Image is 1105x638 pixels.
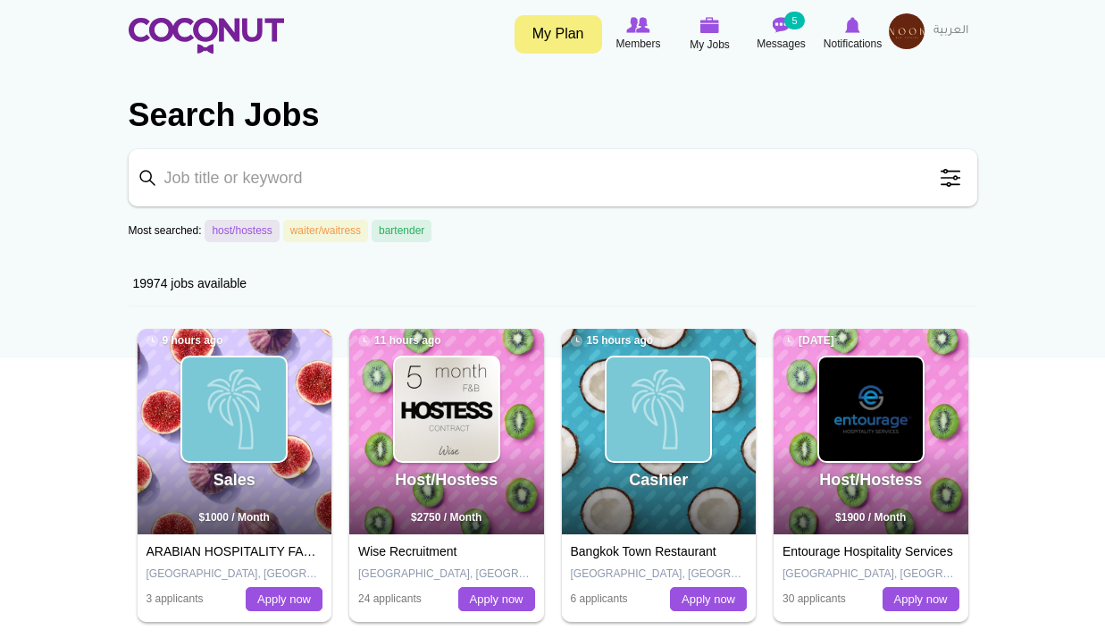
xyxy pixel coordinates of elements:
img: Messages [773,17,791,33]
a: Sales [213,471,255,489]
a: Apply now [670,587,747,612]
a: Wise Recruitment [358,544,456,558]
a: Host/Hostess [395,471,498,489]
img: Home [129,18,284,54]
span: $1000 / Month [199,511,270,524]
img: Notifications [845,17,860,33]
a: Notifications Notifications [817,13,889,55]
span: $2750 / Month [411,511,481,524]
img: ARABIAN HOSPITALITY FACILITY SUPPLY LLC [182,357,286,461]
h2: Search Jobs [129,94,977,137]
span: 15 hours ago [571,333,654,348]
span: Messages [757,35,806,53]
span: [DATE] [783,333,834,348]
a: Apply now [246,587,322,612]
a: My Plan [515,15,602,54]
a: Apply now [458,587,535,612]
a: Entourage Hospitality Services [783,544,953,558]
img: Entourage Hospitality Services [819,357,923,461]
span: 9 hours ago [146,333,223,348]
img: My Jobs [700,17,720,33]
span: 24 applicants [358,592,422,605]
span: Members [615,35,660,53]
a: Browse Members Members [603,13,674,55]
span: 11 hours ago [358,333,441,348]
img: Browse Members [626,17,649,33]
span: 6 applicants [571,592,628,605]
span: 3 applicants [146,592,204,605]
img: Watermelon Ecosystem [607,357,710,461]
label: Most searched: [129,223,202,239]
span: My Jobs [690,36,730,54]
input: Job title or keyword [129,149,977,206]
a: My Jobs My Jobs [674,13,746,55]
span: $1900 / Month [835,511,906,524]
span: 30 applicants [783,592,846,605]
a: Apply now [883,587,959,612]
a: waiter/waitress [283,220,368,242]
p: [GEOGRAPHIC_DATA], [GEOGRAPHIC_DATA] [783,567,959,582]
small: 5 [784,12,804,29]
span: Notifications [824,35,882,53]
a: host/hostess [205,220,279,242]
a: bartender [372,220,431,242]
a: Bangkok Town Restaurant [571,544,716,558]
a: Cashier [629,471,688,489]
a: ARABIAN HOSPITALITY FACILITY SUPPLY LLC [146,544,421,558]
a: Messages Messages 5 [746,13,817,55]
a: العربية [925,13,977,49]
a: Host/Hostess [819,471,922,489]
div: 19974 jobs available [129,261,977,306]
p: [GEOGRAPHIC_DATA], [GEOGRAPHIC_DATA] [146,567,323,582]
p: [GEOGRAPHIC_DATA], [GEOGRAPHIC_DATA] [358,567,535,582]
p: [GEOGRAPHIC_DATA], [GEOGRAPHIC_DATA] [571,567,748,582]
